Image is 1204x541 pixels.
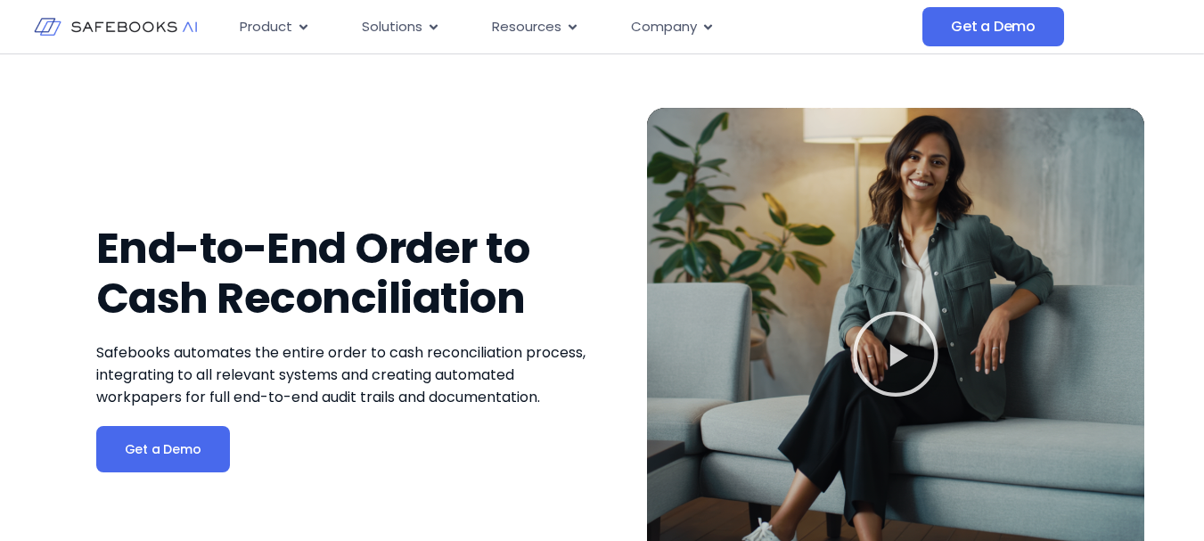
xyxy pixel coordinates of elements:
a: Get a Demo [922,7,1064,46]
div: Play Video [851,309,940,404]
span: Safebooks automates the entire order to cash reconciliation process, integrating to all relevant ... [96,342,586,407]
span: Get a Demo [125,440,201,458]
span: Company [631,17,697,37]
span: Product [240,17,292,37]
nav: Menu [225,10,922,45]
div: Menu Toggle [225,10,922,45]
a: Get a Demo [96,426,230,472]
span: Solutions [362,17,422,37]
span: Get a Demo [951,18,1036,36]
span: Resources [492,17,561,37]
h1: End-to-End Order to Cash Reconciliation [96,224,594,324]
